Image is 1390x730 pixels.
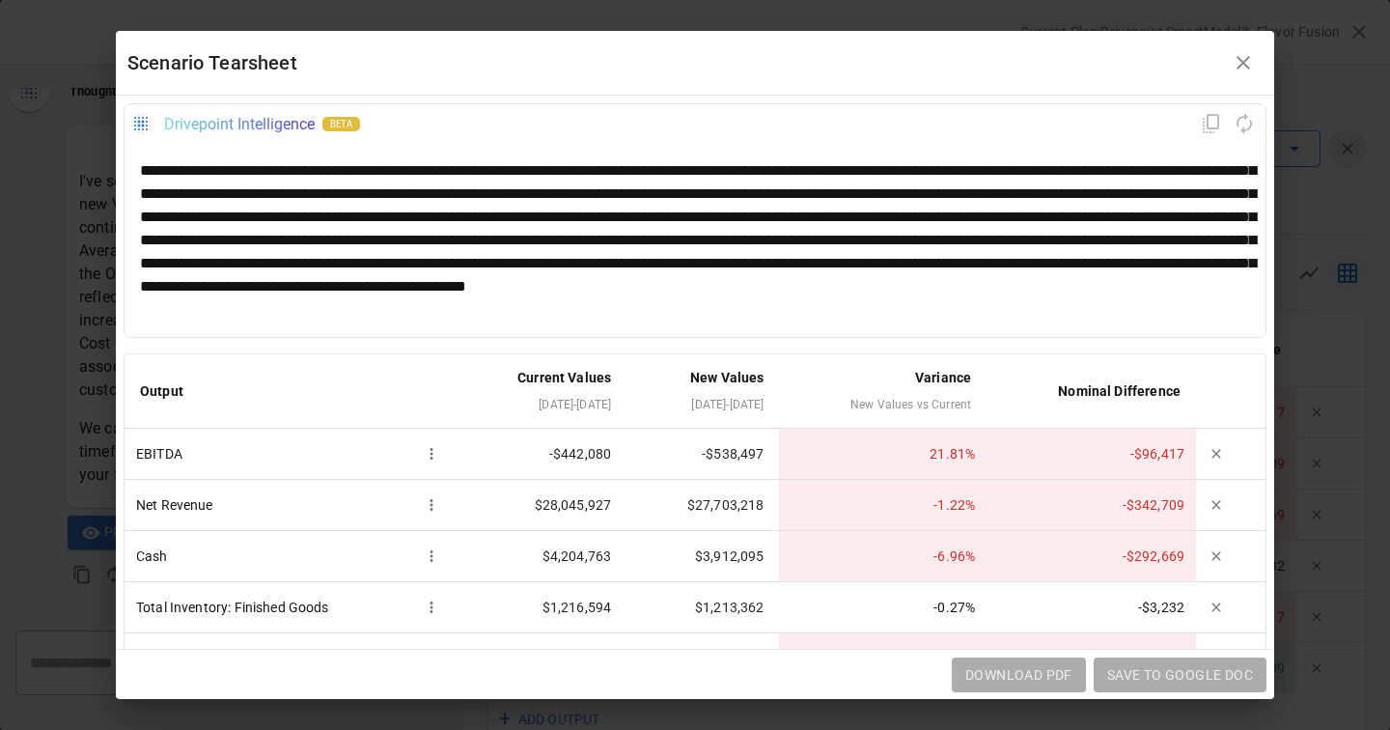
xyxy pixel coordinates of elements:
td: $28,045,927 [457,480,626,531]
div: EBITDA [136,440,445,467]
td: 21.81 % [779,429,987,480]
th: Current Values [457,354,626,429]
td: -$96,417 [987,429,1196,480]
div: Net Revenue [136,491,445,519]
th: New Values [626,354,779,429]
td: $4,204,763 [457,531,626,582]
div: New Values vs Current [794,393,971,416]
td: -$736,343 [626,633,779,685]
td: -$3,232 [987,582,1196,633]
button: Download PDF [952,658,1086,692]
div: Cash [136,543,445,570]
td: -1.22 % [779,480,987,531]
td: -6.96 % [779,531,987,582]
td: -$538,497 [626,429,779,480]
td: -$639,925 [457,633,626,685]
td: -0.27 % [779,582,987,633]
td: -$96,417 [987,633,1196,685]
td: -$342,709 [987,480,1196,531]
td: $3,912,095 [626,531,779,582]
td: 15.07 % [779,633,987,685]
button: Save to Google Doc [1094,658,1266,692]
td: $27,703,218 [626,480,779,531]
td: -$292,669 [987,531,1196,582]
td: $1,213,362 [626,582,779,633]
div: [DATE] - [DATE] [642,393,764,416]
th: Nominal Difference [987,354,1196,429]
div: Total Inventory: Finished Goods [136,594,445,621]
td: -$442,080 [457,429,626,480]
div: Net Income [136,645,445,672]
th: Output [125,354,457,429]
td: $1,216,594 [457,582,626,633]
div: beta [322,117,360,131]
th: Variance [779,354,987,429]
div: [DATE] - [DATE] [472,393,611,416]
div: Scenario Tearsheet [127,47,1224,78]
div: Drivepoint Intelligence [164,115,315,133]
